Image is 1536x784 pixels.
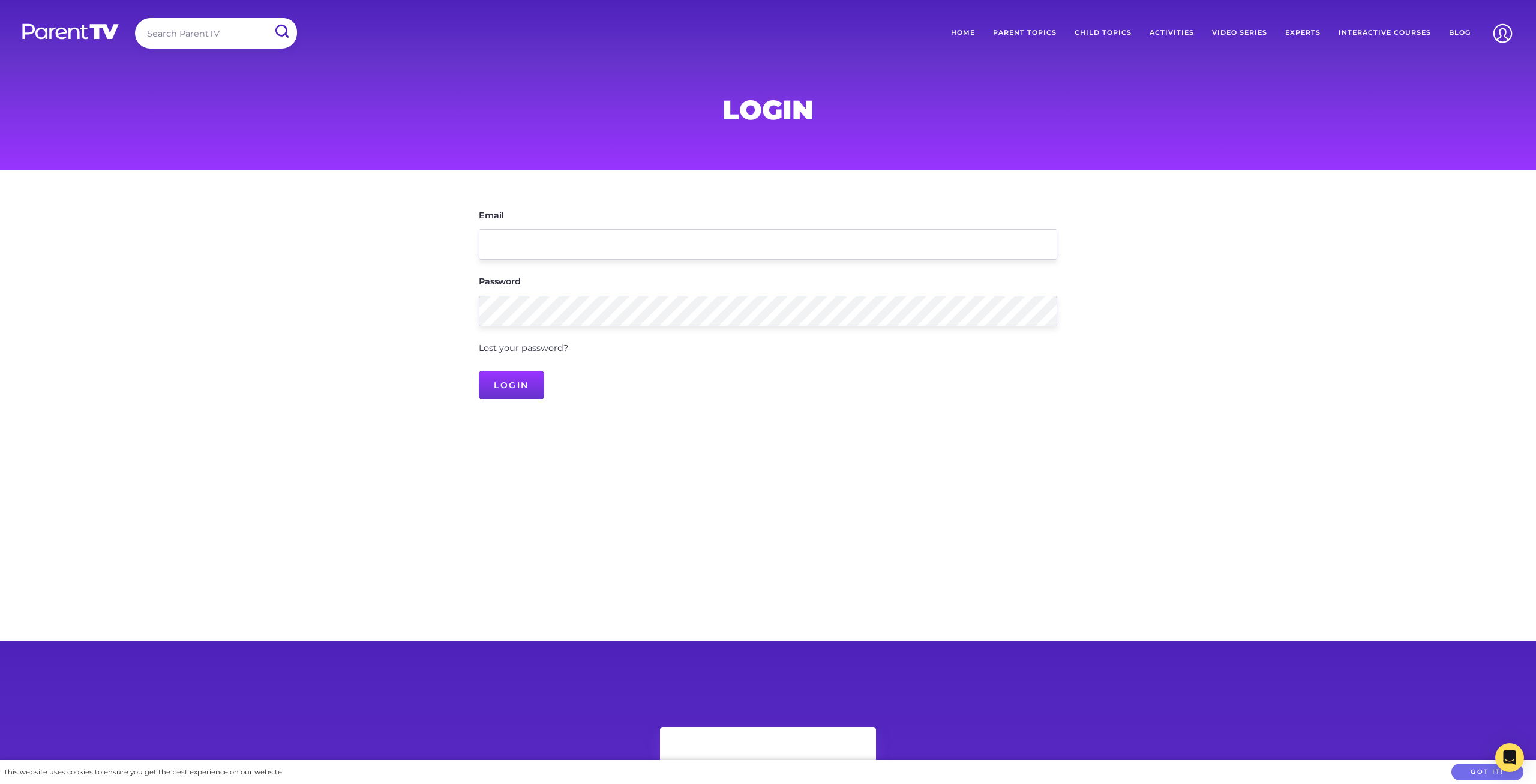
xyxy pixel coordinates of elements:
a: Lost your password? [479,343,568,353]
a: Video Series [1203,18,1276,48]
label: Email [479,211,503,220]
a: Activities [1141,18,1203,48]
a: Home [942,18,984,48]
a: Blog [1440,18,1480,48]
a: Interactive Courses [1330,18,1440,48]
div: Open Intercom Messenger [1495,743,1524,772]
button: Got it! [1451,764,1523,781]
a: Child Topics [1066,18,1141,48]
input: Submit [266,18,297,45]
div: This website uses cookies to ensure you get the best experience on our website. [4,766,283,779]
img: parenttv-logo-white.4c85aaf.svg [21,23,120,40]
img: Account [1487,18,1518,49]
a: Parent Topics [984,18,1066,48]
label: Password [479,277,521,286]
h1: Login [479,98,1057,122]
input: Search ParentTV [135,18,297,49]
input: Login [479,371,544,399]
a: Experts [1276,18,1330,48]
